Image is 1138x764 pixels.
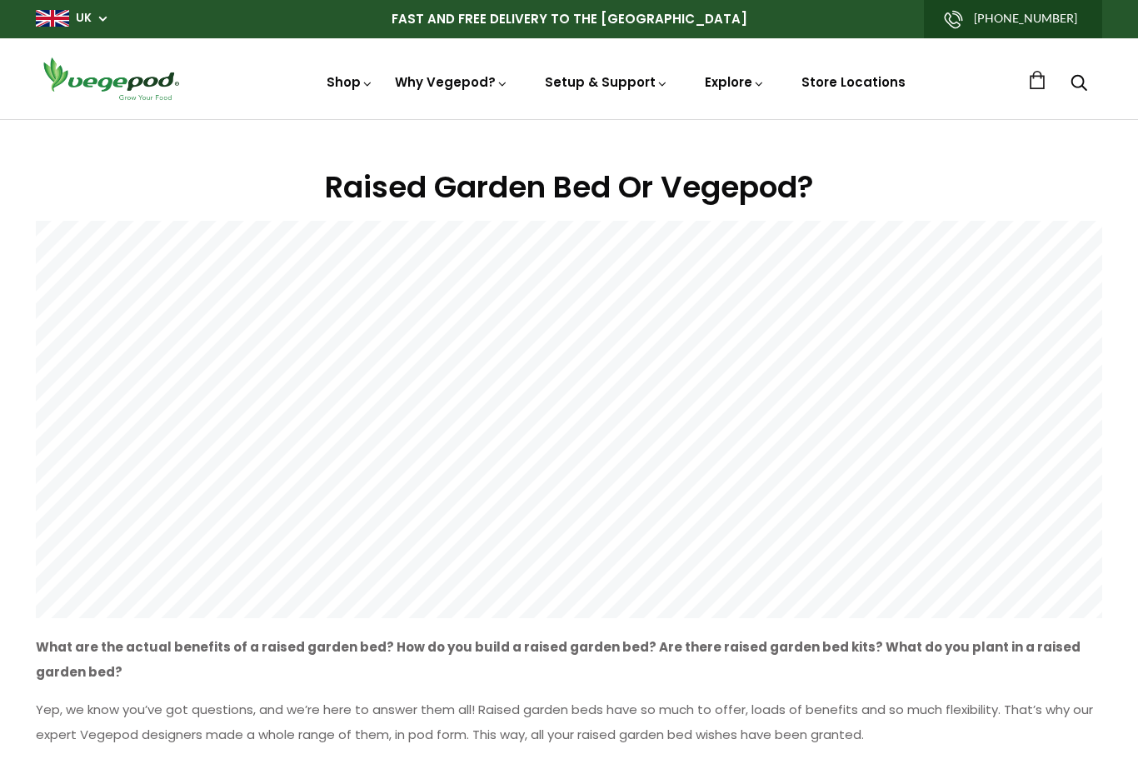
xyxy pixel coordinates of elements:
a: Setup & Support [545,73,668,91]
a: Why Vegepod? [395,73,508,91]
a: Store Locations [801,73,906,91]
a: Explore [705,73,765,91]
a: Search [1071,76,1087,93]
h1: Raised Garden Bed Or Vegepod? [36,165,1102,210]
a: UK [76,10,92,27]
a: Shop [327,73,373,91]
img: gb_large.png [36,10,69,27]
img: Vegepod [36,55,186,102]
p: Yep, we know you’ve got questions, and we’re here to answer them all! Raised garden beds have so ... [36,697,1102,747]
strong: What are the actual benefits of a raised garden bed? How do you build a raised garden bed? Are th... [36,638,1081,681]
